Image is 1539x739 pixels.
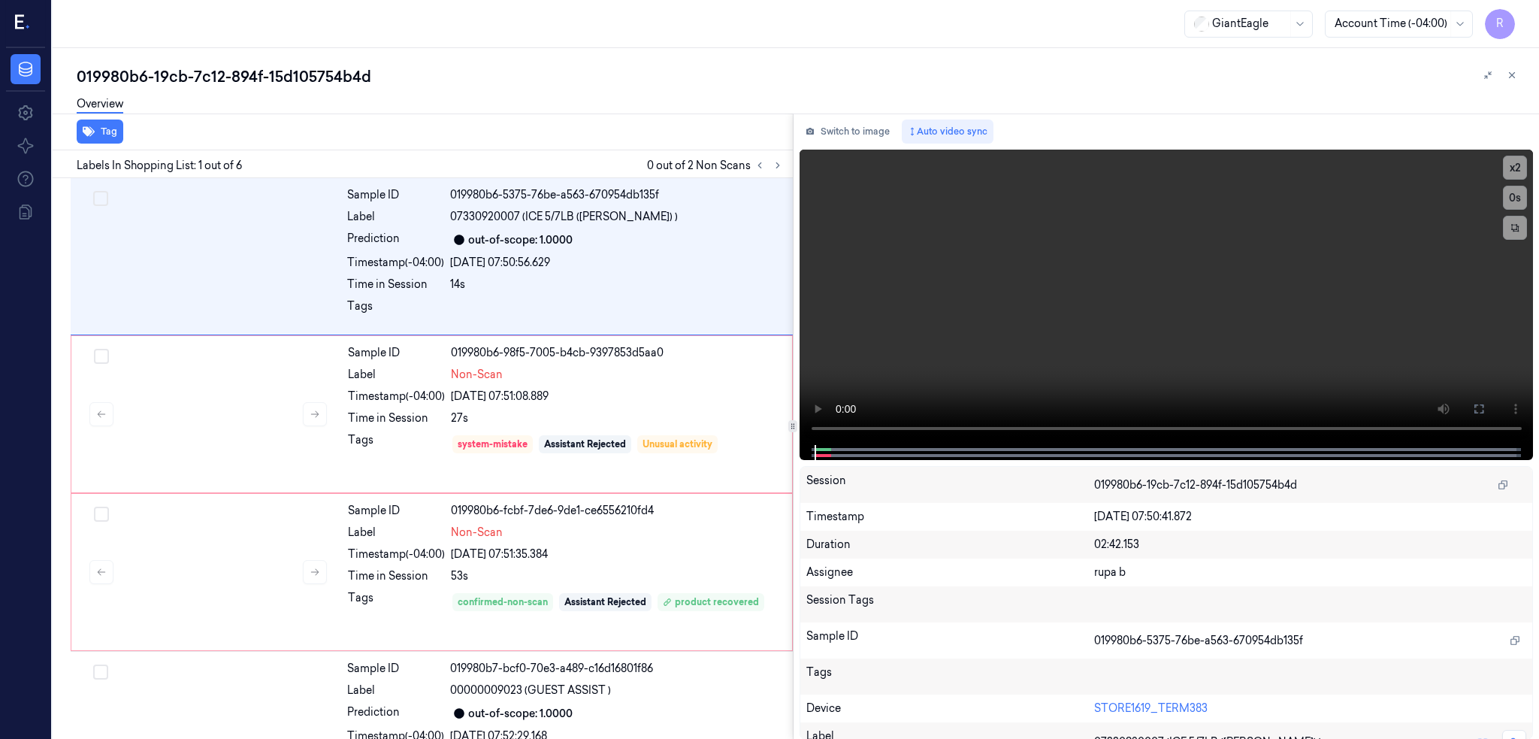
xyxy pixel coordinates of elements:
[450,661,784,677] div: 019980b7-bcf0-70e3-a489-c16d16801f86
[77,66,1527,87] div: 019980b6-19cb-7c12-894f-15d105754b4d
[806,665,1094,689] div: Tags
[468,232,573,248] div: out-of-scope: 1.0000
[1094,565,1526,580] div: rupa b
[94,349,109,364] button: Select row
[347,661,444,677] div: Sample ID
[1503,186,1527,210] button: 0s
[451,568,783,584] div: 53s
[643,438,712,451] div: Unusual activity
[347,187,444,203] div: Sample ID
[1094,477,1297,493] span: 019980b6-19cb-7c12-894f-15d105754b4d
[902,120,993,144] button: Auto video sync
[77,158,242,174] span: Labels In Shopping List: 1 out of 6
[77,120,123,144] button: Tag
[347,209,444,225] div: Label
[348,525,445,541] div: Label
[1503,156,1527,180] button: x2
[468,706,573,722] div: out-of-scope: 1.0000
[348,547,445,562] div: Timestamp (-04:00)
[451,503,783,519] div: 019980b6-fcbf-7de6-9de1-ce6556210fd4
[1094,633,1303,649] span: 019980b6-5375-76be-a563-670954db135f
[94,507,109,522] button: Select row
[77,96,123,114] a: Overview
[450,209,678,225] span: 07330920007 (ICE 5/7LB ([PERSON_NAME]) )
[806,628,1094,653] div: Sample ID
[451,547,783,562] div: [DATE] 07:51:35.384
[347,298,444,323] div: Tags
[348,389,445,404] div: Timestamp (-04:00)
[451,410,783,426] div: 27s
[806,701,1094,716] div: Device
[347,255,444,271] div: Timestamp (-04:00)
[348,367,445,383] div: Label
[347,683,444,698] div: Label
[647,156,787,174] span: 0 out of 2 Non Scans
[347,277,444,292] div: Time in Session
[348,590,445,614] div: Tags
[458,438,528,451] div: system-mistake
[93,191,108,206] button: Select row
[347,231,444,249] div: Prediction
[348,345,445,361] div: Sample ID
[348,432,445,456] div: Tags
[348,503,445,519] div: Sample ID
[1094,509,1526,525] div: [DATE] 07:50:41.872
[450,683,611,698] span: 00000009023 (GUEST ASSIST )
[806,509,1094,525] div: Timestamp
[1094,701,1526,716] div: STORE1619_TERM383
[458,595,548,609] div: confirmed-non-scan
[663,595,759,609] div: product recovered
[806,537,1094,553] div: Duration
[93,665,108,680] button: Select row
[564,595,646,609] div: Assistant Rejected
[348,568,445,584] div: Time in Session
[451,525,503,541] span: Non-Scan
[450,187,784,203] div: 019980b6-5375-76be-a563-670954db135f
[450,255,784,271] div: [DATE] 07:50:56.629
[1094,537,1526,553] div: 02:42.153
[451,367,503,383] span: Non-Scan
[451,345,783,361] div: 019980b6-98f5-7005-b4cb-9397853d5aa0
[800,120,896,144] button: Switch to image
[451,389,783,404] div: [DATE] 07:51:08.889
[544,438,626,451] div: Assistant Rejected
[806,473,1094,497] div: Session
[348,410,445,426] div: Time in Session
[806,565,1094,580] div: Assignee
[806,592,1094,616] div: Session Tags
[1485,9,1515,39] button: R
[450,277,784,292] div: 14s
[347,704,444,722] div: Prediction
